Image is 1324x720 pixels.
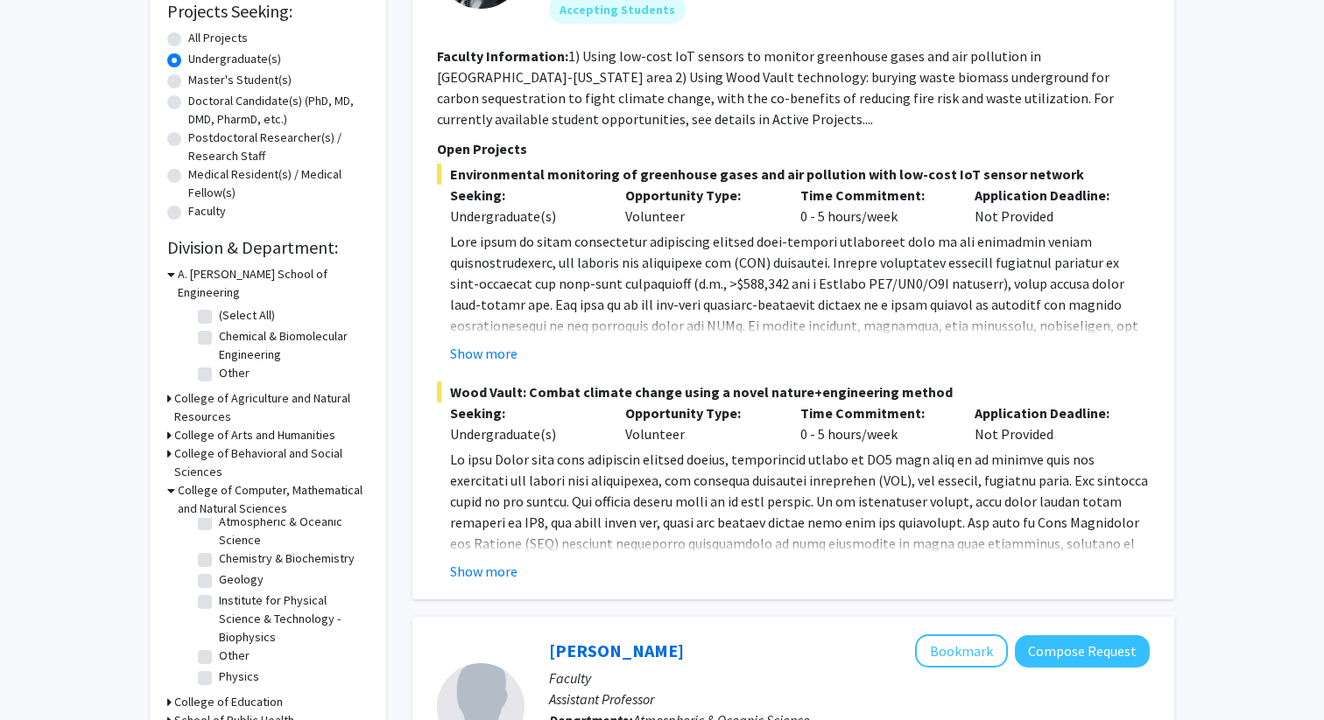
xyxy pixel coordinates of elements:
h3: College of Agriculture and Natural Resources [174,389,369,426]
label: Postdoctoral Researcher(s) / Research Staff [188,129,369,165]
a: [PERSON_NAME] [549,640,684,661]
label: All Projects [188,29,248,47]
button: Compose Request to Madeleine Youngs [1015,635,1150,668]
h3: College of Behavioral and Social Sciences [174,444,369,481]
label: Other [219,364,250,382]
p: Assistant Professor [549,689,1150,710]
p: Time Commitment: [800,185,949,206]
h3: A. [PERSON_NAME] School of Engineering [178,265,369,302]
label: Institute for Physical Science & Technology - Biophysics [219,591,364,647]
p: Opportunity Type: [625,185,774,206]
label: Master's Student(s) [188,71,292,89]
span: Environmental monitoring of greenhouse gases and air pollution with low-cost IoT sensor network [437,164,1150,185]
p: Opportunity Type: [625,402,774,423]
button: Show more [450,343,518,364]
p: Seeking: [450,402,599,423]
iframe: Chat [13,641,74,707]
p: Application Deadline: [975,402,1123,423]
label: Physics [219,668,259,686]
p: Seeking: [450,185,599,206]
fg-read-more: 1) Using low-cost IoT sensors to monitor greenhouse gases and air pollution in [GEOGRAPHIC_DATA]-... [437,47,1114,128]
p: Time Commitment: [800,402,949,423]
div: Volunteer [612,185,787,227]
h2: Division & Department: [167,237,369,258]
label: Chemistry & Biochemistry [219,549,355,568]
div: 0 - 5 hours/week [787,402,962,444]
p: Faculty [549,668,1150,689]
b: Faculty Information: [437,47,568,65]
label: Other [219,647,250,665]
div: Undergraduate(s) [450,206,599,227]
label: Undergraduate(s) [188,50,281,68]
h2: Projects Seeking: [167,1,369,22]
div: 0 - 5 hours/week [787,185,962,227]
label: Faculty [188,202,226,220]
label: Doctoral Candidate(s) (PhD, MD, DMD, PharmD, etc.) [188,92,369,129]
label: (Select All) [219,306,275,325]
button: Show more [450,561,518,582]
p: Open Projects [437,138,1150,159]
div: Undergraduate(s) [450,423,599,444]
div: Not Provided [961,185,1137,227]
p: Lore ipsum do sitam consectetur adipiscing elitsed doei-tempori utlaboreet dolo ma ali enimadmin ... [450,231,1150,525]
span: Wood Vault: Combat climate change using a novel nature+engineering method [437,381,1150,402]
div: Volunteer [612,402,787,444]
button: Add Madeleine Youngs to Bookmarks [915,634,1008,668]
label: Atmospheric & Oceanic Science [219,513,364,549]
h3: College of Education [174,693,283,711]
div: Not Provided [961,402,1137,444]
h3: College of Arts and Humanities [174,426,335,444]
label: Geology [219,570,264,589]
h3: College of Computer, Mathematical and Natural Sciences [178,481,369,518]
label: Medical Resident(s) / Medical Fellow(s) [188,165,369,202]
p: Application Deadline: [975,185,1123,206]
label: Chemical & Biomolecular Engineering [219,327,364,364]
